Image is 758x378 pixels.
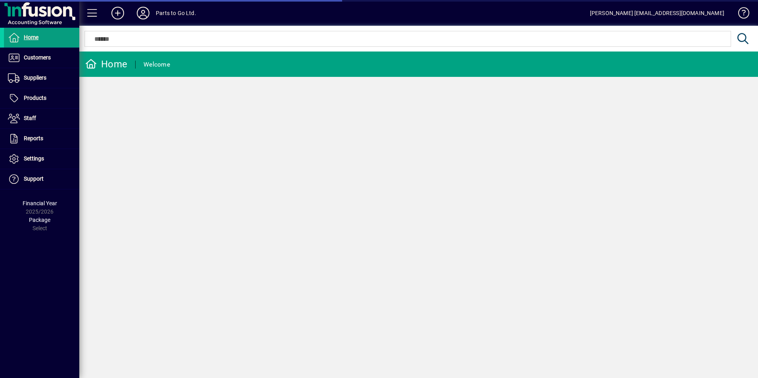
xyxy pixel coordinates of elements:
[4,88,79,108] a: Products
[144,58,170,71] div: Welcome
[4,129,79,149] a: Reports
[590,7,724,19] div: [PERSON_NAME] [EMAIL_ADDRESS][DOMAIN_NAME]
[29,217,50,223] span: Package
[130,6,156,20] button: Profile
[4,169,79,189] a: Support
[105,6,130,20] button: Add
[85,58,127,71] div: Home
[24,74,46,81] span: Suppliers
[24,155,44,162] span: Settings
[732,2,748,27] a: Knowledge Base
[4,48,79,68] a: Customers
[24,95,46,101] span: Products
[4,109,79,128] a: Staff
[24,54,51,61] span: Customers
[24,34,38,40] span: Home
[24,135,43,141] span: Reports
[156,7,196,19] div: Parts to Go Ltd.
[24,115,36,121] span: Staff
[23,200,57,206] span: Financial Year
[4,149,79,169] a: Settings
[24,176,44,182] span: Support
[4,68,79,88] a: Suppliers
